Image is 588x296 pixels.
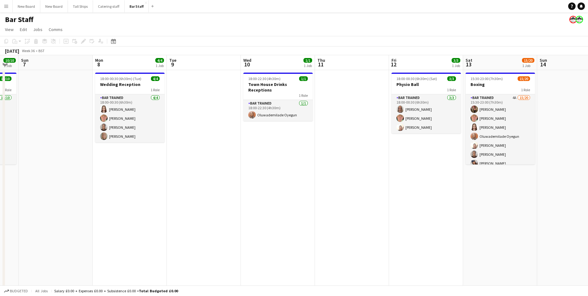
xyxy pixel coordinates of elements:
h1: Bar Staff [5,15,33,24]
span: Comms [49,27,63,32]
span: Budgeted [10,289,28,293]
span: View [5,27,14,32]
button: Bar Staff [125,0,149,12]
span: Edit [20,27,27,32]
span: All jobs [34,289,49,293]
div: Salary £0.00 + Expenses £0.00 + Subsistence £0.00 = [54,289,178,293]
button: Catering staff [93,0,125,12]
button: Budgeted [3,288,29,294]
span: Jobs [33,27,42,32]
button: New Board [13,0,40,12]
div: BST [38,48,45,53]
span: Total Budgeted £0.00 [139,289,178,293]
span: Week 36 [20,48,36,53]
a: Comms [46,25,65,34]
button: Tall Ships [68,0,93,12]
button: New Board [40,0,68,12]
app-user-avatar: Beach Ballroom [569,16,577,23]
div: [DATE] [5,48,19,54]
a: Jobs [31,25,45,34]
app-user-avatar: Beach Ballroom [576,16,583,23]
a: Edit [17,25,29,34]
a: View [2,25,16,34]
